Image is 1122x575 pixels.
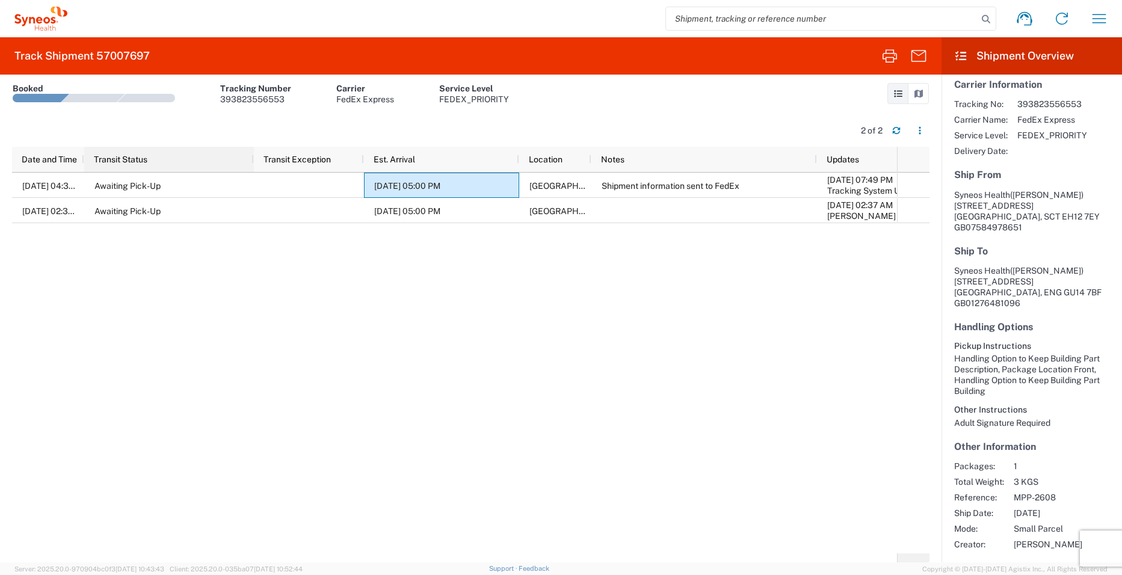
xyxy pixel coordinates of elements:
[94,206,161,216] span: Awaiting Pick-Up
[1010,190,1083,200] span: ([PERSON_NAME])
[666,7,978,30] input: Shipment, tracking or reference number
[14,565,164,573] span: Server: 2025.20.0-970904bc0f3
[954,405,1109,415] h6: Other Instructions
[336,94,394,105] div: FedEx Express
[1014,492,1082,503] span: MPP-2608
[827,211,1060,221] div: [PERSON_NAME]
[827,185,1060,196] div: Tracking System User
[954,341,1109,351] h6: Pickup Instructions
[954,353,1109,396] div: Handling Option to Keep Building Part Description, Package Location Front, Handling Option to Kee...
[601,155,624,164] span: Notes
[374,181,440,191] span: 10/04/2025, 05:00 PM
[1014,461,1082,472] span: 1
[954,539,1004,550] span: Creator:
[22,155,77,164] span: Date and Time
[922,564,1108,574] span: Copyright © [DATE]-[DATE] Agistix Inc., All Rights Reserved
[954,189,1109,233] address: [GEOGRAPHIC_DATA], SCT EH12 7EY GB
[220,83,291,94] div: Tracking Number
[954,114,1008,125] span: Carrier Name:
[13,83,43,94] div: Booked
[827,155,859,164] span: Updates
[954,146,1008,156] span: Delivery Date:
[966,223,1022,232] span: 07584978651
[954,169,1109,180] h5: Ship From
[439,94,509,105] div: FEDEX_PRIORITY
[861,125,883,136] div: 2 of 2
[116,565,164,573] span: [DATE] 10:43:43
[954,130,1008,141] span: Service Level:
[954,441,1109,452] h5: Other Information
[529,155,563,164] span: Location
[954,461,1004,472] span: Packages:
[1017,130,1087,141] span: FEDEX_PRIORITY
[827,200,1060,211] div: [DATE] 02:37 AM
[954,476,1004,487] span: Total Weight:
[954,523,1004,534] span: Mode:
[1014,523,1082,534] span: Small Parcel
[954,266,1083,286] span: Syneos Health [STREET_ADDRESS]
[336,83,394,94] div: Carrier
[954,508,1004,518] span: Ship Date:
[954,99,1008,109] span: Tracking No:
[439,83,509,94] div: Service Level
[827,174,1060,185] div: [DATE] 07:49 PM
[954,417,1109,428] div: Adult Signature Required
[519,565,549,572] a: Feedback
[264,155,331,164] span: Transit Exception
[94,155,147,164] span: Transit Status
[954,492,1004,503] span: Reference:
[529,181,724,191] span: Edinburgh, SCT, GB
[954,265,1109,309] address: [GEOGRAPHIC_DATA], ENG GU14 7BF GB
[1017,99,1087,109] span: 393823556553
[954,201,1034,211] span: [STREET_ADDRESS]
[22,206,88,216] span: 10/02/2025, 02:37 AM
[966,298,1020,308] span: 01276481096
[1014,539,1082,550] span: [PERSON_NAME]
[254,565,303,573] span: [DATE] 10:52:44
[1017,114,1087,125] span: FedEx Express
[602,181,739,191] span: Shipment information sent to FedEx
[220,94,291,105] div: 393823556553
[954,245,1109,257] h5: Ship To
[954,190,1010,200] span: Syneos Health
[14,49,150,63] h2: Track Shipment 57007697
[489,565,519,572] a: Support
[954,79,1109,90] h5: Carrier Information
[1010,266,1083,275] span: ([PERSON_NAME])
[954,321,1109,333] h5: Handling Options
[94,181,161,191] span: Awaiting Pick-Up
[374,206,440,216] span: 10/04/2025, 05:00 PM
[170,565,303,573] span: Client: 2025.20.0-035ba07
[1014,508,1082,518] span: [DATE]
[529,206,724,216] span: Edinburgh, SCT, GB
[942,37,1122,75] header: Shipment Overview
[1014,476,1082,487] span: 3 KGS
[22,181,88,191] span: 10/02/2025, 04:37 AM
[374,155,415,164] span: Est. Arrival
